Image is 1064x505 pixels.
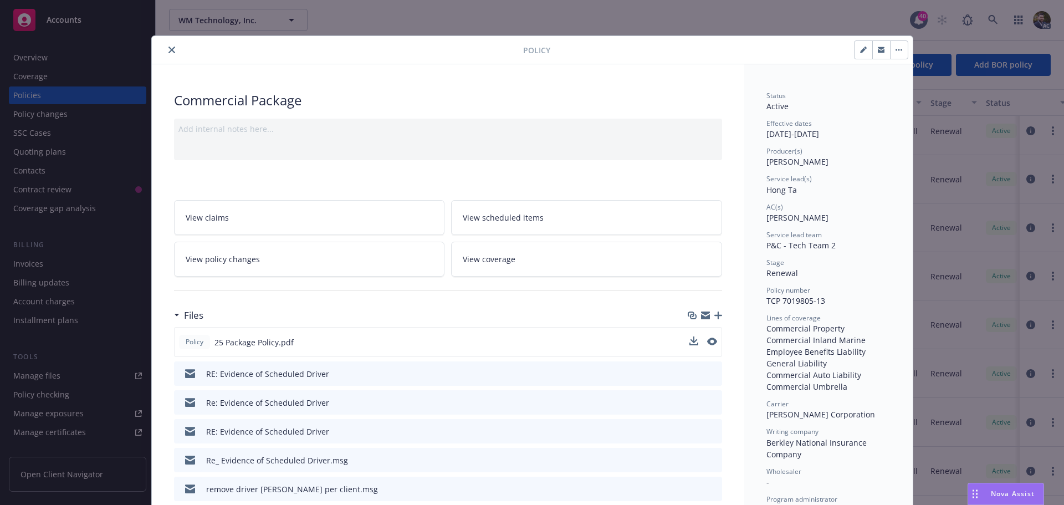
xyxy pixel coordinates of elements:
span: Renewal [766,268,798,278]
span: View policy changes [186,253,260,265]
span: Policy [183,337,206,347]
span: Wholesaler [766,467,801,476]
span: View claims [186,212,229,223]
span: Hong Ta [766,185,797,195]
span: Carrier [766,399,789,409]
button: preview file [708,368,718,380]
button: download file [690,455,699,466]
span: 25 Package Policy.pdf [214,336,294,348]
div: RE: Evidence of Scheduled Driver [206,368,329,380]
span: - [766,477,769,487]
span: [PERSON_NAME] Corporation [766,409,875,420]
a: View scheduled items [451,200,722,235]
span: Nova Assist [991,489,1035,498]
button: download file [690,368,699,380]
span: Producer(s) [766,146,802,156]
button: preview file [708,426,718,437]
span: [PERSON_NAME] [766,212,828,223]
span: Service lead team [766,230,822,239]
div: Re_ Evidence of Scheduled Driver.msg [206,455,348,466]
div: Drag to move [968,483,982,504]
div: RE: Evidence of Scheduled Driver [206,426,329,437]
button: download file [690,483,699,495]
div: Commercial Property [766,323,891,334]
span: TCP 7019805-13 [766,295,825,306]
h3: Files [184,308,203,323]
div: [DATE] - [DATE] [766,119,891,140]
span: P&C - Tech Team 2 [766,240,836,251]
button: download file [690,397,699,409]
span: Active [766,101,789,111]
span: Service lead(s) [766,174,812,183]
button: preview file [707,338,717,345]
a: View coverage [451,242,722,277]
span: Effective dates [766,119,812,128]
div: Files [174,308,203,323]
a: View policy changes [174,242,445,277]
button: close [165,43,178,57]
span: Policy number [766,285,810,295]
div: Commercial Inland Marine [766,334,891,346]
span: Lines of coverage [766,313,821,323]
span: Stage [766,258,784,267]
div: Re: Evidence of Scheduled Driver [206,397,329,409]
div: Commercial Umbrella [766,381,891,392]
button: download file [689,336,698,345]
span: View coverage [463,253,515,265]
button: preview file [708,483,718,495]
span: Berkley National Insurance Company [766,437,869,460]
span: AC(s) [766,202,783,212]
a: View claims [174,200,445,235]
div: remove driver [PERSON_NAME] per client.msg [206,483,378,495]
div: General Liability [766,358,891,369]
span: Program administrator [766,494,837,504]
button: preview file [708,455,718,466]
button: Nova Assist [968,483,1044,505]
div: Commercial Auto Liability [766,369,891,381]
span: View scheduled items [463,212,544,223]
button: preview file [707,336,717,348]
span: Writing company [766,427,819,436]
button: download file [690,426,699,437]
span: Policy [523,44,550,56]
span: Status [766,91,786,100]
button: preview file [708,397,718,409]
span: [PERSON_NAME] [766,156,828,167]
button: download file [689,336,698,348]
div: Add internal notes here... [178,123,718,135]
div: Commercial Package [174,91,722,110]
div: Employee Benefits Liability [766,346,891,358]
